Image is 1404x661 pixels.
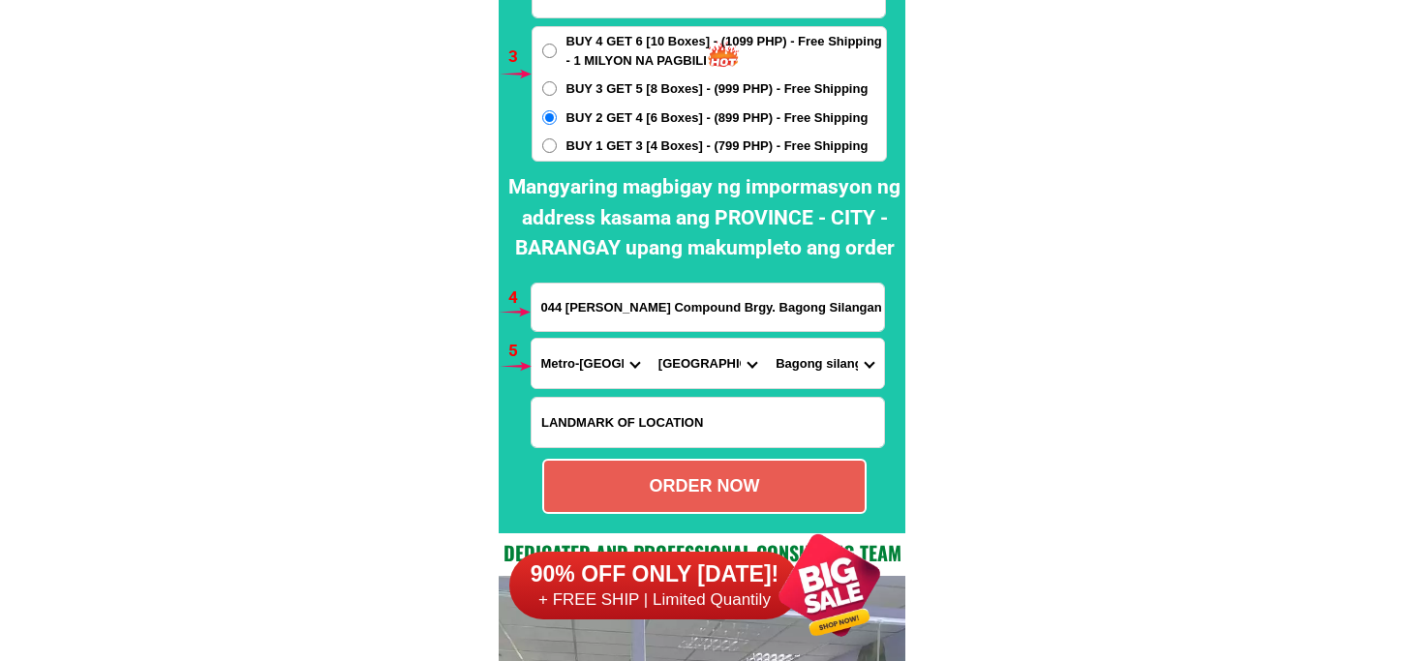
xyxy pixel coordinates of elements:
span: BUY 4 GET 6 [10 Boxes] - (1099 PHP) - Free Shipping - 1 MILYON NA PAGBILI [566,32,886,70]
input: BUY 1 GET 3 [4 Boxes] - (799 PHP) - Free Shipping [542,138,557,153]
select: Select district [649,339,766,388]
h6: + FREE SHIP | Limited Quantily [509,589,800,611]
h6: 90% OFF ONLY [DATE]! [509,560,800,589]
h6: 3 [508,45,531,70]
h2: Mangyaring magbigay ng impormasyon ng address kasama ang PROVINCE - CITY - BARANGAY upang makumpl... [504,172,905,264]
input: BUY 4 GET 6 [10 Boxes] - (1099 PHP) - Free Shipping - 1 MILYON NA PAGBILI [542,44,557,58]
span: BUY 3 GET 5 [8 Boxes] - (999 PHP) - Free Shipping [566,79,869,99]
span: BUY 1 GET 3 [4 Boxes] - (799 PHP) - Free Shipping [566,136,869,156]
h6: 4 [508,285,531,311]
input: Input LANDMARKOFLOCATION [532,398,884,447]
h2: Dedicated and professional consulting team [499,538,905,567]
select: Select commune [766,339,883,388]
h6: 5 [508,339,531,364]
input: Input address [532,284,884,331]
div: ORDER NOW [544,473,865,499]
input: BUY 3 GET 5 [8 Boxes] - (999 PHP) - Free Shipping [542,81,557,96]
select: Select province [532,339,649,388]
input: BUY 2 GET 4 [6 Boxes] - (899 PHP) - Free Shipping [542,110,557,125]
span: BUY 2 GET 4 [6 Boxes] - (899 PHP) - Free Shipping [566,108,869,128]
